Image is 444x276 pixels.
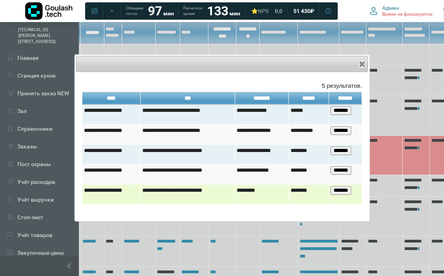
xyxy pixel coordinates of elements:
div: 5 результатов. [82,81,362,90]
a: 51 430 ₽ [289,4,319,18]
strong: 97 [148,4,162,19]
span: NPS [258,8,269,14]
button: Админ Время не фиксируется [365,3,438,19]
span: Админ [382,4,399,11]
a: Обещаем гостю 97 мин Расчетное время 133 мин [121,4,245,18]
span: 0,0 [275,7,282,15]
a: ⭐NPS 0,0 [246,4,287,18]
img: Логотип компании Goulash.tech [25,2,73,20]
span: 51 430 [293,7,310,15]
span: ₽ [310,7,314,15]
span: мин [163,10,174,17]
span: Время не фиксируется [382,11,433,18]
div: ⭐ [251,7,269,15]
span: Обещаем гостю [126,6,143,17]
span: Расчетное время [183,6,202,17]
strong: 133 [207,4,228,19]
span: мин [229,10,240,17]
button: Close [358,60,366,68]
